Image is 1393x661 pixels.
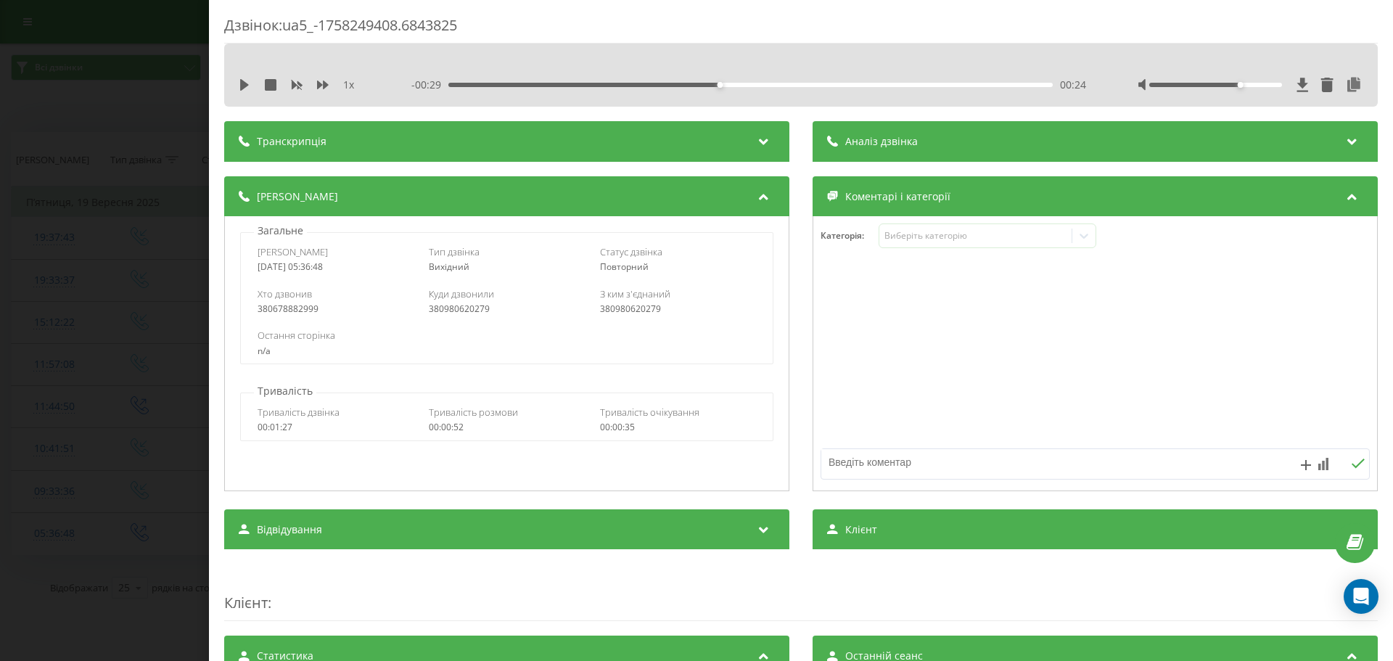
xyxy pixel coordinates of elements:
[429,260,469,273] span: Вихідний
[254,223,307,238] p: Загальне
[258,304,414,314] div: 380678882999
[821,231,879,241] h4: Категорія :
[224,15,1378,44] div: Дзвінок : ua5_-1758249408.6843825
[600,304,756,314] div: 380980620279
[343,78,354,92] span: 1 x
[845,522,877,537] span: Клієнт
[411,78,448,92] span: - 00:29
[258,346,755,356] div: n/a
[429,422,585,432] div: 00:00:52
[429,304,585,314] div: 380980620279
[845,189,950,204] span: Коментарі і категорії
[429,287,494,300] span: Куди дзвонили
[257,522,322,537] span: Відвідування
[600,260,649,273] span: Повторний
[600,422,756,432] div: 00:00:35
[258,245,328,258] span: [PERSON_NAME]
[258,262,414,272] div: [DATE] 05:36:48
[224,564,1378,621] div: :
[600,406,699,419] span: Тривалість очікування
[257,189,338,204] span: [PERSON_NAME]
[718,82,723,88] div: Accessibility label
[258,406,340,419] span: Тривалість дзвінка
[429,245,480,258] span: Тип дзвінка
[884,230,1066,242] div: Виберіть категорію
[429,406,518,419] span: Тривалість розмови
[845,134,918,149] span: Аналіз дзвінка
[258,287,312,300] span: Хто дзвонив
[1344,579,1378,614] div: Open Intercom Messenger
[258,422,414,432] div: 00:01:27
[600,245,662,258] span: Статус дзвінка
[224,593,268,612] span: Клієнт
[257,134,326,149] span: Транскрипція
[1060,78,1086,92] span: 00:24
[1238,82,1244,88] div: Accessibility label
[254,384,316,398] p: Тривалість
[258,329,335,342] span: Остання сторінка
[600,287,670,300] span: З ким з'єднаний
